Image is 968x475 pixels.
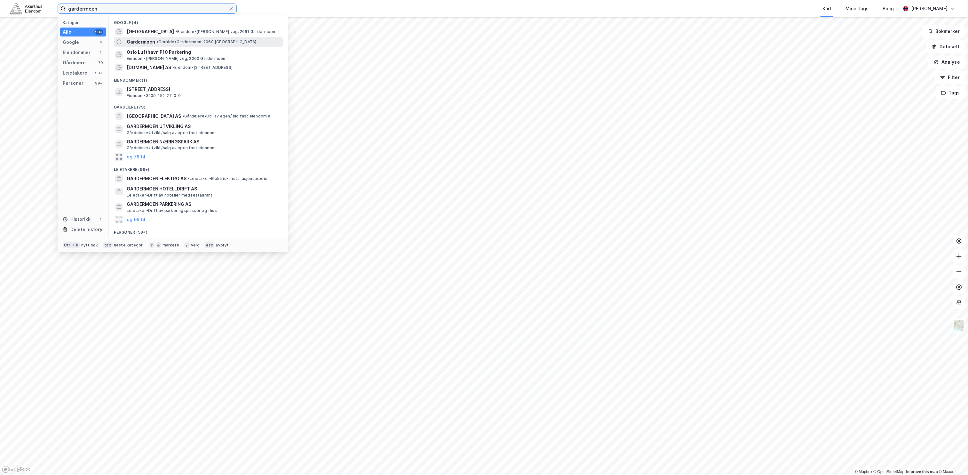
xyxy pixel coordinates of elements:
button: Filter [935,71,965,84]
div: 99+ [94,81,103,86]
span: Oslo Lufthavn P10 Parkering [127,48,280,56]
span: [STREET_ADDRESS] [127,85,280,93]
span: [GEOGRAPHIC_DATA] [127,28,174,36]
div: 4 [98,40,103,45]
span: GARDERMOEN UTVIKLING AS [127,123,280,130]
div: Mine Tags [845,5,869,12]
span: Gårdeiere • Utvikl./salg av egen fast eiendom [127,145,216,150]
span: Område • Gardermoen, 2060 [GEOGRAPHIC_DATA] [156,39,256,44]
span: • [172,65,174,70]
button: Bokmerker [922,25,965,38]
iframe: Chat Widget [936,444,968,475]
button: Tags [936,86,965,99]
div: nytt søk [81,243,98,248]
div: Gårdeiere [63,59,86,67]
span: Eiendom • [PERSON_NAME] veg, 2060 Gardermoen [127,56,225,61]
div: neste kategori [114,243,144,248]
button: og 76 til [127,153,145,161]
div: markere [163,243,179,248]
span: GARDERMOEN PARKERING AS [127,200,280,208]
div: [PERSON_NAME] [911,5,948,12]
div: Gårdeiere (79) [109,100,288,111]
span: • [156,39,158,44]
div: Eiendommer (1) [109,73,288,84]
img: Z [953,319,965,332]
span: GARDERMOEN NÆRINGSPARK AS [127,138,280,146]
div: Leietakere [63,69,87,77]
span: Leietaker • Drift av hoteller med restaurant [127,193,212,198]
div: tab [103,242,113,248]
span: • [188,176,190,181]
div: Kart [822,5,831,12]
img: akershus-eiendom-logo.9091f326c980b4bce74ccdd9f866810c.svg [10,3,42,14]
a: Improve this map [906,470,938,474]
span: [DOMAIN_NAME] AS [127,64,171,71]
div: 99+ [94,29,103,35]
span: Eiendom • [PERSON_NAME] veg, 2061 Gardermoen [175,29,275,34]
input: Søk på adresse, matrikkel, gårdeiere, leietakere eller personer [66,4,229,13]
div: Delete history [70,226,102,233]
span: Gårdeiere • Utvikl./salg av egen fast eiendom [127,130,216,135]
div: Kategori [63,20,106,25]
button: og 96 til [127,216,145,223]
div: 99+ [94,70,103,76]
div: 1 [98,50,103,55]
span: • [182,114,184,118]
span: Gårdeiere • Utl. av egen/leid fast eiendom el. [182,114,273,119]
div: Bolig [883,5,894,12]
div: avbryt [216,243,229,248]
div: Ctrl + k [63,242,80,248]
button: Analyse [928,56,965,68]
span: Gardermoen [127,38,155,46]
span: [GEOGRAPHIC_DATA] AS [127,112,181,120]
span: Eiendom • 3209-152-27-0-0 [127,93,181,98]
div: Google (4) [109,15,288,27]
div: Alle [63,28,71,36]
div: Eiendommer [63,49,91,56]
span: GARDERMOEN ELEKTRO AS [127,175,186,182]
div: Google [63,38,79,46]
a: Mapbox [855,470,872,474]
div: Historikk [63,215,91,223]
div: 1 [98,217,103,222]
div: Kontrollprogram for chat [936,444,968,475]
div: Personer [63,79,83,87]
a: Mapbox homepage [2,466,30,473]
span: Leietaker • Elektrisk installasjonsarbeid [188,176,267,181]
span: Eiendom • [STREET_ADDRESS] [172,65,233,70]
div: esc [205,242,215,248]
a: OpenStreetMap [874,470,905,474]
span: GARDERMOEN HOTELLDRIFT AS [127,185,280,193]
div: 79 [98,60,103,65]
span: Leietaker • Drift av parkeringsplasser og -hus [127,208,217,213]
span: • [175,29,177,34]
div: velg [191,243,200,248]
button: Datasett [926,40,965,53]
div: Leietakere (99+) [109,162,288,173]
div: Personer (99+) [109,225,288,236]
